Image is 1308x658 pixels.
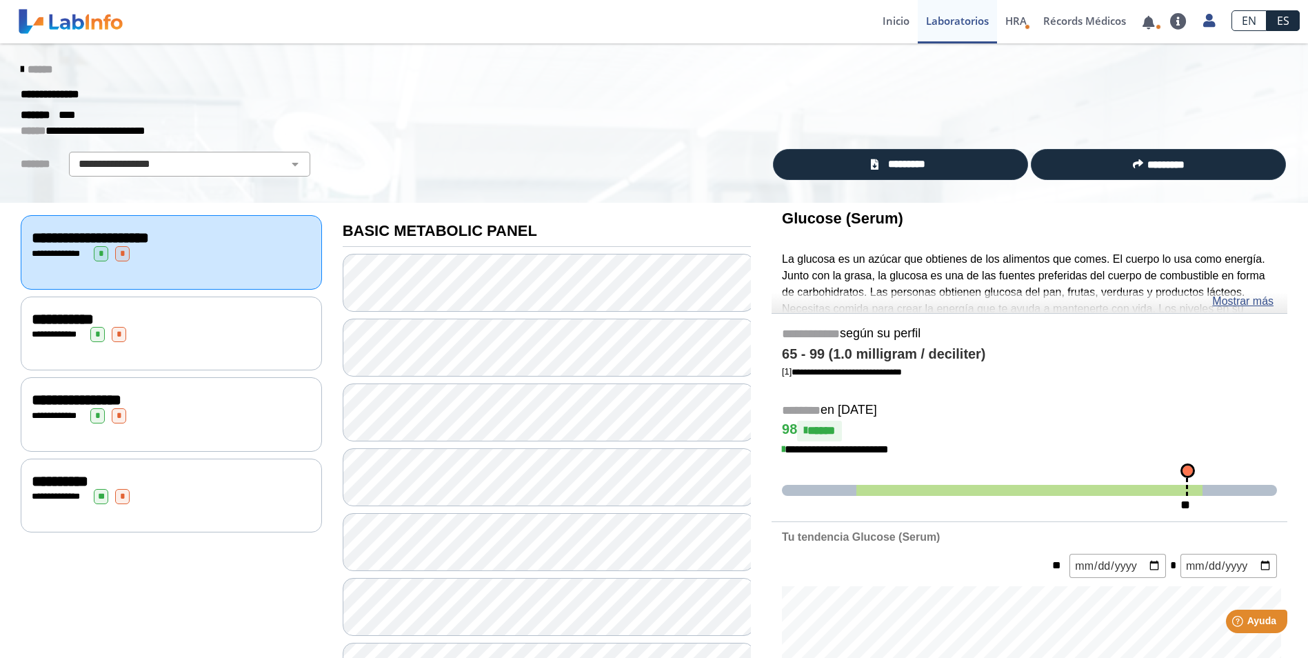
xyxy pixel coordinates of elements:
b: BASIC METABOLIC PANEL [343,222,537,239]
p: La glucosa es un azúcar que obtienes de los alimentos que comes. El cuerpo lo usa como energía. J... [782,251,1277,350]
iframe: Help widget launcher [1185,604,1293,643]
h4: 98 [782,421,1277,441]
a: [1] [782,366,902,377]
h5: según su perfil [782,326,1277,342]
input: mm/dd/yyyy [1069,554,1166,578]
span: HRA [1005,14,1027,28]
h4: 65 - 99 (1.0 milligram / deciliter) [782,346,1277,363]
a: Mostrar más [1212,293,1274,310]
input: mm/dd/yyyy [1180,554,1277,578]
h5: en [DATE] [782,403,1277,419]
b: Tu tendencia Glucose (Serum) [782,531,940,543]
b: Glucose (Serum) [782,210,903,227]
a: EN [1231,10,1267,31]
a: ES [1267,10,1300,31]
